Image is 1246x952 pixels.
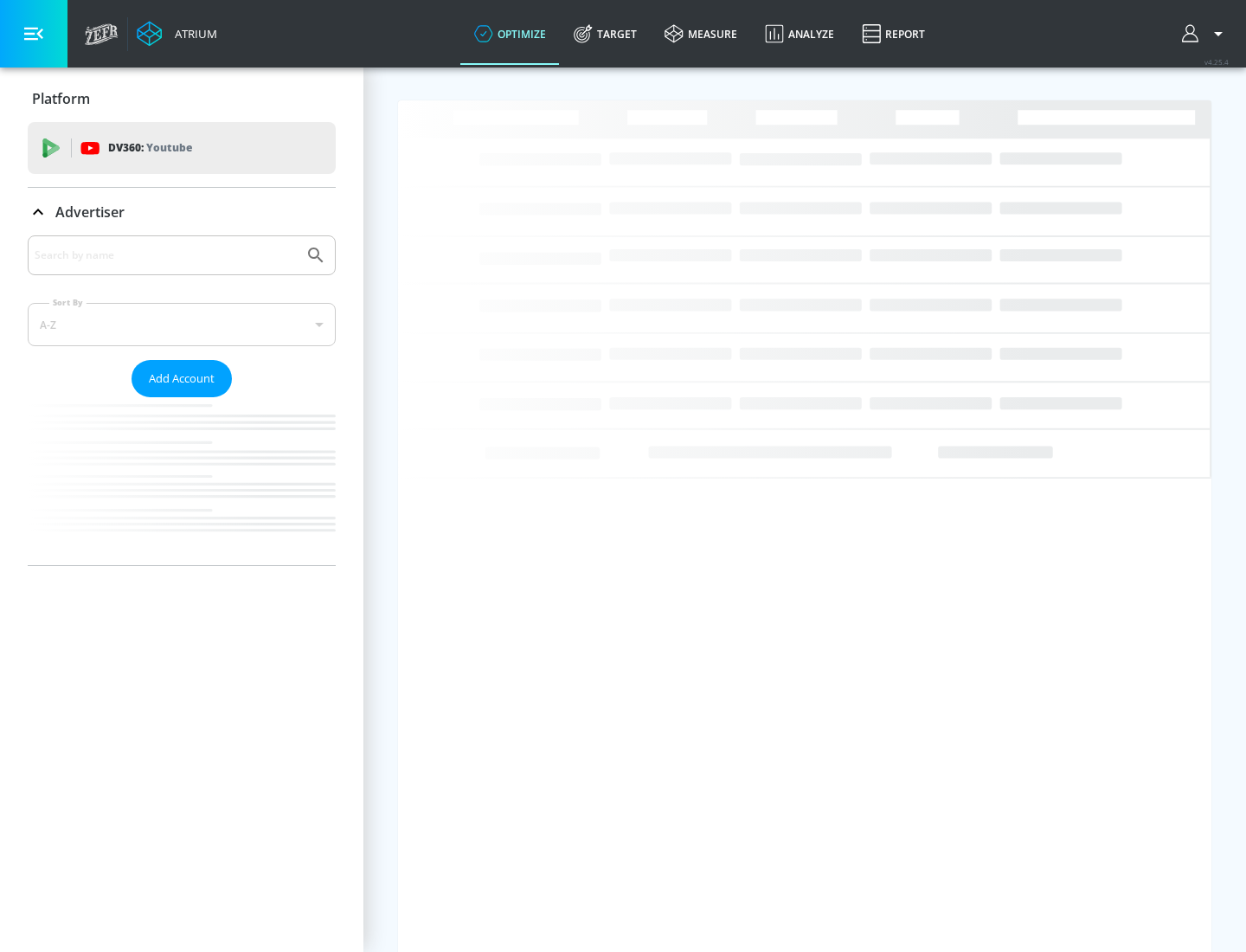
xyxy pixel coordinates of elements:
[168,26,217,42] div: Atrium
[28,303,336,346] div: A-Z
[35,244,297,267] input: Search by name
[651,3,751,65] a: measure
[132,360,232,397] button: Add Account
[55,203,125,222] p: Advertiser
[49,297,87,308] label: Sort By
[32,89,90,108] p: Platform
[848,3,939,65] a: Report
[751,3,848,65] a: Analyze
[137,21,217,47] a: Atrium
[28,397,336,565] nav: list of Advertiser
[28,122,336,174] div: DV360: Youtube
[149,369,215,389] span: Add Account
[108,138,192,158] p: DV360:
[146,138,192,157] p: Youtube
[460,3,560,65] a: optimize
[28,74,336,123] div: Platform
[1204,57,1229,67] span: v 4.25.4
[560,3,651,65] a: Target
[28,235,336,565] div: Advertiser
[28,188,336,236] div: Advertiser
